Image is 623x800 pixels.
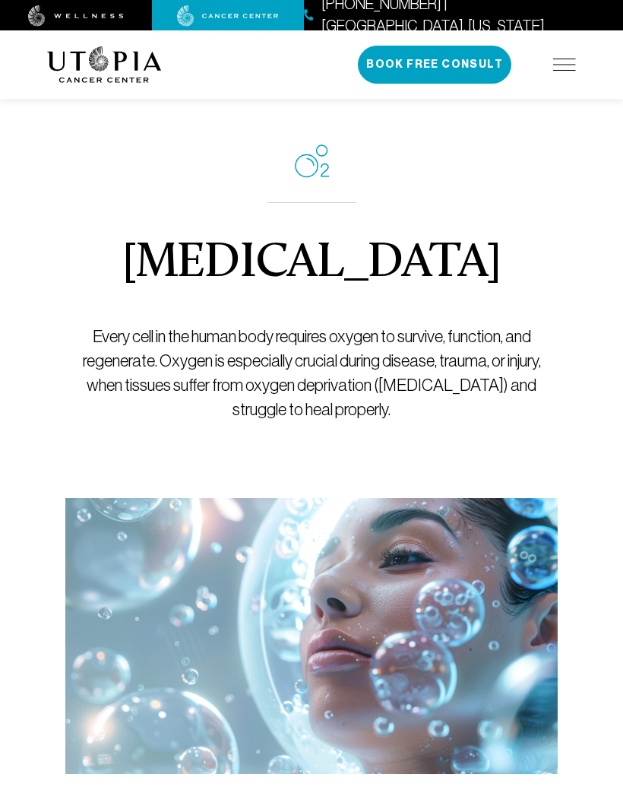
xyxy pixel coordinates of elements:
img: cancer center [177,5,279,27]
img: logo [47,46,162,83]
button: Book Free Consult [358,46,511,84]
p: Every cell in the human body requires oxygen to survive, function, and regenerate. Oxygen is espe... [65,325,558,422]
img: icon [295,144,329,178]
img: wellness [28,5,124,27]
img: Oxygen Therapy [65,498,558,774]
h1: [MEDICAL_DATA] [122,240,501,288]
img: icon-hamburger [553,59,576,71]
